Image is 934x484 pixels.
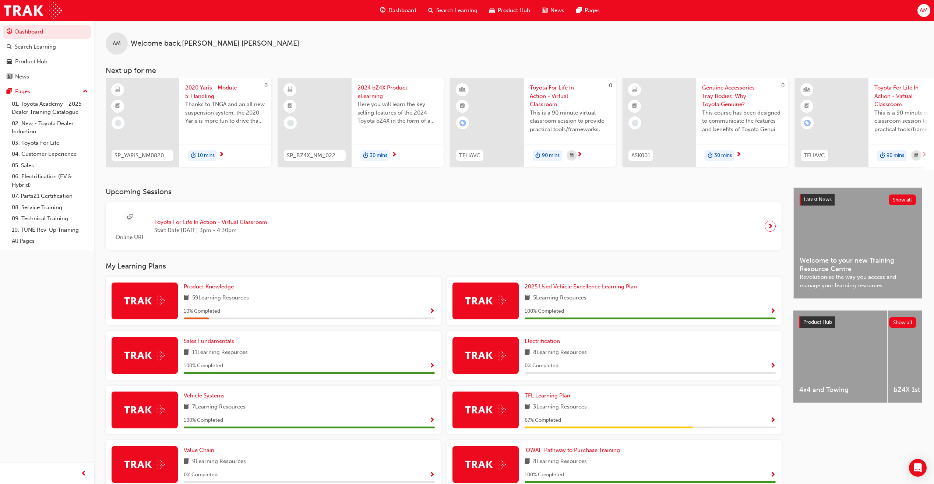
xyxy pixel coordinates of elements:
span: next-icon [921,152,927,158]
a: 07. Parts21 Certification [9,190,91,202]
span: learningRecordVerb_ENROLL-icon [804,120,811,126]
span: Online URL [112,233,148,242]
span: 100 % Completed [525,471,564,479]
span: ASK001 [631,151,650,160]
span: Welcome to your new Training Resource Centre [800,256,916,273]
span: learningRecordVerb_ENROLL-icon [459,120,466,126]
span: This course has been designed to communicate the features and benefits of Toyota Genuine Tray Bod... [702,109,782,134]
span: Show Progress [429,417,435,424]
span: Pages [585,6,600,15]
span: learningResourceType_ELEARNING-icon [632,85,637,95]
span: up-icon [83,87,88,97]
img: Trak [465,459,506,470]
span: SP_BZ4X_NM_0224_EL01 [287,151,343,160]
span: 0 [264,82,268,89]
span: 90 mins [887,151,904,160]
span: learningResourceType_ELEARNING-icon [115,85,120,95]
span: booktick-icon [115,102,120,111]
span: sessionType_ONLINE_URL-icon [127,213,133,222]
span: 2025 Used Vehicle Excellence Learning Plan [525,283,637,290]
span: next-icon [391,152,397,158]
a: Latest NewsShow allWelcome to your new Training Resource CentreRevolutionise the way you access a... [793,187,922,299]
span: book-icon [525,294,530,303]
button: Pages [3,85,91,98]
span: 67 % Completed [525,416,561,425]
span: car-icon [7,59,12,65]
span: 9 Learning Resources [192,457,246,466]
span: 100 % Completed [525,307,564,316]
span: 30 mins [714,151,732,160]
span: SP_YARIS_NM0820_EL_05 [114,151,170,160]
span: Show Progress [770,308,776,315]
a: SP_BZ4X_NM_0224_EL012024 bZ4X Product eLearningHere you will learn the key selling features of th... [278,78,444,167]
button: Show Progress [429,307,435,316]
a: Value Chain [184,446,217,455]
span: 0 [781,82,785,89]
div: Open Intercom Messenger [909,459,927,477]
span: Show Progress [429,363,435,369]
span: 30 mins [370,151,387,160]
a: 03. Toyota For Life [9,137,91,149]
img: Trak [465,295,506,306]
a: 06. Electrification (EV & Hybrid) [9,171,91,190]
span: TFL Learning Plan [525,392,570,399]
span: Genuine Accessories - Tray Bodies. Why Toyota Genuine? [702,84,782,109]
span: learningResourceType_INSTRUCTOR_LED-icon [460,85,465,95]
a: 09. Technical Training [9,213,91,224]
a: Trak [4,2,62,19]
a: 2025 Used Vehicle Excellence Learning Plan [525,283,640,291]
a: news-iconNews [536,3,570,18]
span: guage-icon [7,29,12,35]
button: Show Progress [429,361,435,371]
span: 100 % Completed [184,416,223,425]
span: booktick-icon [632,102,637,111]
span: 0 % Completed [525,362,558,370]
span: 100 % Completed [184,362,223,370]
div: Search Learning [15,43,56,51]
span: book-icon [525,457,530,466]
a: Search Learning [3,40,91,54]
a: 0TFLIAVCToyota For Life In Action - Virtual ClassroomThis is a 90 minute virtual classroom sessio... [450,78,616,167]
span: next-icon [736,152,741,158]
span: Thanks to TNGA and an all new suspension system, the 2020 Yaris is more fun to drive than ever be... [185,100,265,125]
span: Welcome back , [PERSON_NAME] [PERSON_NAME] [131,39,299,48]
button: Show Progress [770,361,776,371]
span: booktick-icon [804,102,810,111]
a: Dashboard [3,25,91,39]
span: duration-icon [363,151,368,161]
span: duration-icon [191,151,196,161]
span: next-icon [768,221,773,231]
a: Online URLToyota For Life In Action - Virtual ClassroomStart Date:[DATE] 3pm - 4:30pm [112,208,776,245]
span: Here you will learn the key selling features of the 2024 Toyota bZ4X in the form of a virtual 6-p... [357,100,438,125]
span: search-icon [7,44,12,50]
span: AM [920,6,928,15]
span: duration-icon [880,151,885,161]
span: Value Chain [184,447,214,453]
button: Show Progress [770,307,776,316]
button: Show Progress [429,416,435,425]
span: book-icon [184,403,189,412]
button: AM [917,4,930,17]
span: 0 [609,82,612,89]
span: AM [113,39,121,48]
a: 'OWAF' Pathway to Purchase Training [525,446,623,455]
img: Trak [124,350,165,361]
span: 'OWAF' Pathway to Purchase Training [525,447,620,453]
span: Show Progress [770,472,776,478]
a: Sales Fundamentals [184,337,237,346]
span: calendar-icon [914,151,918,160]
a: 02. New - Toyota Dealer Induction [9,118,91,137]
a: Product HubShow all [799,316,916,328]
a: 05. Sales [9,160,91,171]
button: Show Progress [429,470,435,480]
span: 10 mins [197,151,215,160]
span: 0 % Completed [184,471,218,479]
span: book-icon [525,348,530,357]
span: Product Hub [803,319,832,325]
span: search-icon [428,6,433,15]
div: Product Hub [15,57,47,66]
img: Trak [124,404,165,415]
span: 8 Learning Resources [533,457,587,466]
a: Vehicle Systems [184,392,228,400]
